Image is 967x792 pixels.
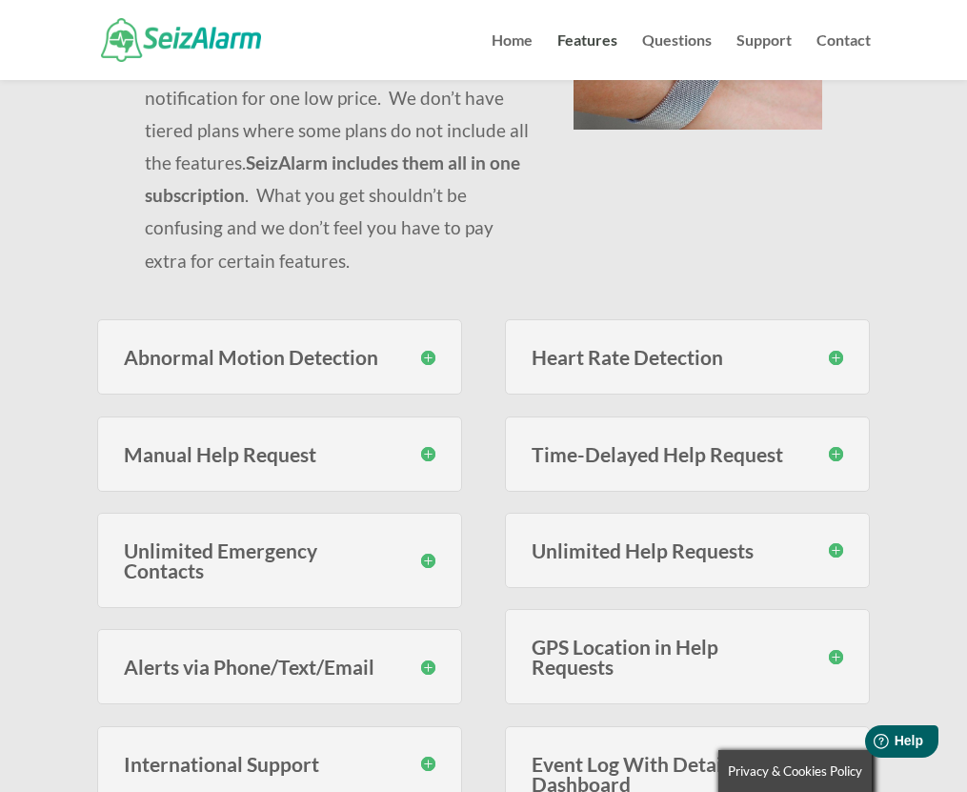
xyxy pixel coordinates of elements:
strong: SeizAlarm includes them all in one subscription [145,152,520,206]
a: Home [492,33,533,80]
a: Questions [642,33,712,80]
h3: GPS Location in Help Requests [532,637,844,677]
h3: Abnormal Motion Detection [124,347,436,367]
span: Privacy & Cookies Policy [728,763,862,779]
h3: Heart Rate Detection [532,347,844,367]
iframe: Help widget launcher [797,718,946,771]
a: Features [557,33,617,80]
a: Support [736,33,792,80]
img: SeizAlarm [101,18,262,61]
h3: Alerts via Phone/Text/Email [124,657,436,677]
h3: Manual Help Request [124,444,436,464]
h3: International Support [124,754,436,774]
h3: Unlimited Emergency Contacts [124,540,436,580]
h3: Time-Delayed Help Request [532,444,844,464]
h3: Unlimited Help Requests [532,540,844,560]
a: Contact [816,33,871,80]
